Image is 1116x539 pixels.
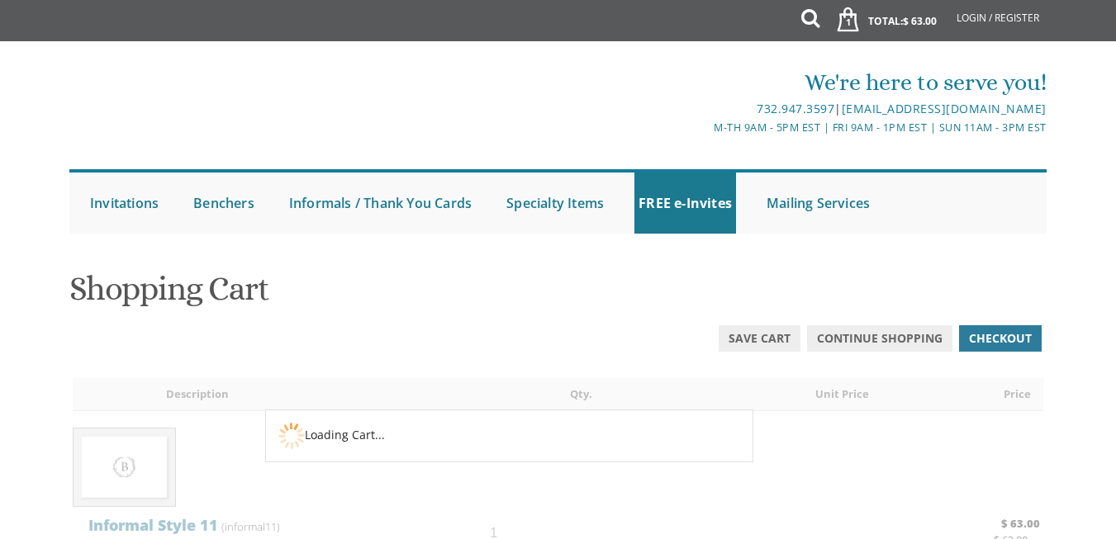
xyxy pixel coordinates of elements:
div: | [396,99,1047,119]
span: Continue Shopping [817,330,943,347]
span: Checkout [969,330,1032,347]
a: Invitations [86,173,163,234]
h1: Shopping Cart [69,271,1047,319]
a: [EMAIL_ADDRESS][DOMAIN_NAME] [842,101,1047,116]
a: 732.947.3597 [757,101,834,116]
span: 1 [839,16,857,29]
div: Loading Cart... [278,423,740,449]
div: We're here to serve you! [396,66,1047,99]
div: M-Th 9am - 5pm EST | Fri 9am - 1pm EST | Sun 11am - 3pm EST [396,119,1047,136]
a: Save Cart [719,325,800,352]
a: Checkout [959,325,1042,352]
a: FREE e-Invites [634,173,736,234]
a: Continue Shopping [807,325,952,352]
a: Specialty Items [502,173,608,234]
a: Mailing Services [762,173,874,234]
img: ajax-loader1.gif [278,423,305,449]
a: Benchers [189,173,259,234]
span: Save Cart [729,330,791,347]
span: $ 63.00 [903,14,937,28]
a: Informals / Thank You Cards [285,173,476,234]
